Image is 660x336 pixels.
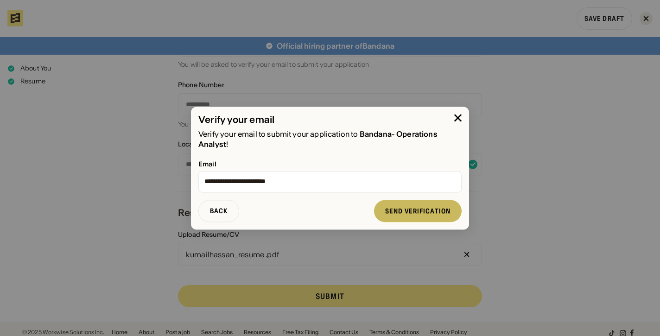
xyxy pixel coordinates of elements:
[360,129,392,139] span: Bandana
[210,208,228,214] div: back
[198,161,462,169] div: Email
[198,114,462,125] div: Verify your email
[198,129,462,150] div: Verify your email to submit your application to - !
[198,129,438,149] span: Operations Analyst
[385,208,451,214] div: send verification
